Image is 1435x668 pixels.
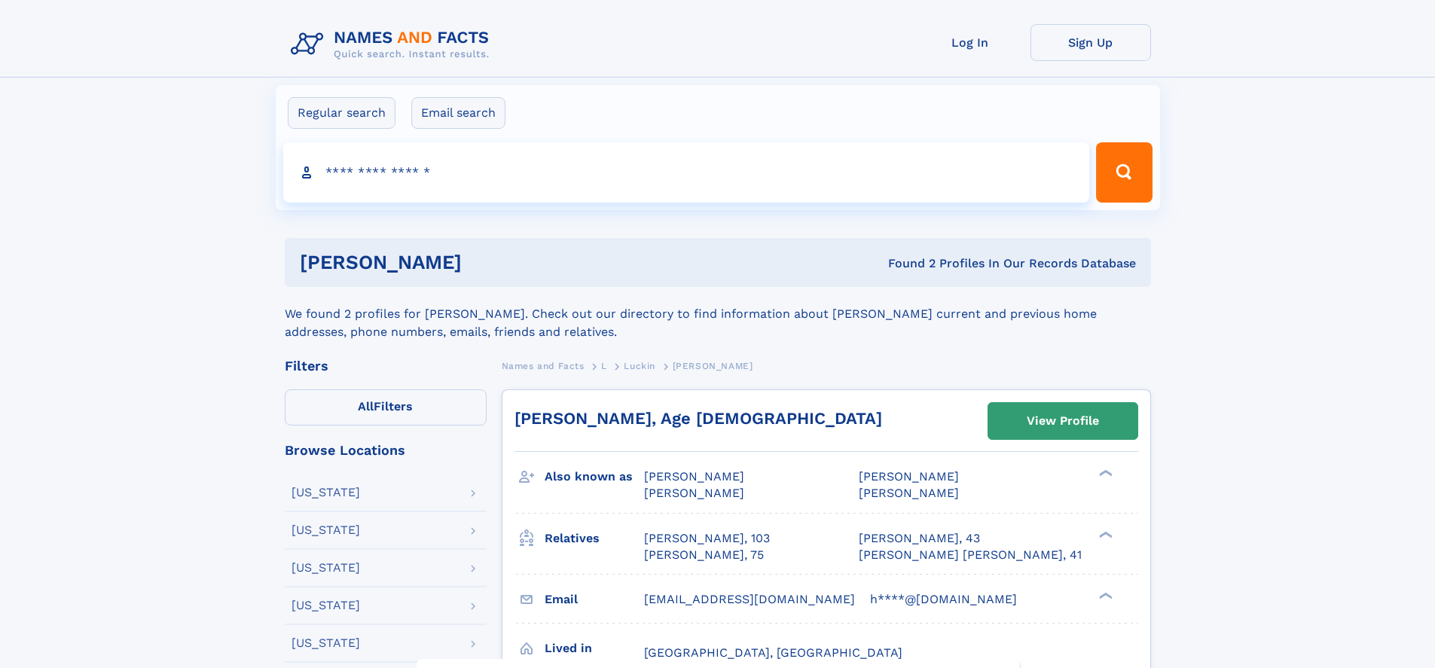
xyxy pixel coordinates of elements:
h1: [PERSON_NAME] [300,253,675,272]
span: [PERSON_NAME] [644,469,744,483]
a: [PERSON_NAME], 103 [644,530,770,547]
h3: Also known as [545,464,644,490]
label: Email search [411,97,505,129]
span: [PERSON_NAME] [673,361,753,371]
span: [PERSON_NAME] [859,486,959,500]
div: [US_STATE] [292,487,360,499]
div: Found 2 Profiles In Our Records Database [675,255,1136,272]
button: Search Button [1096,142,1152,203]
a: Sign Up [1030,24,1151,61]
span: [GEOGRAPHIC_DATA], [GEOGRAPHIC_DATA] [644,645,902,660]
a: Names and Facts [502,356,585,375]
div: [US_STATE] [292,562,360,574]
a: [PERSON_NAME] [PERSON_NAME], 41 [859,547,1082,563]
h3: Email [545,587,644,612]
div: Browse Locations [285,444,487,457]
a: Log In [910,24,1030,61]
div: ❯ [1095,590,1113,600]
h3: Lived in [545,636,644,661]
div: ❯ [1095,468,1113,478]
span: All [358,399,374,413]
h3: Relatives [545,526,644,551]
a: L [601,356,607,375]
a: [PERSON_NAME], 43 [859,530,980,547]
div: We found 2 profiles for [PERSON_NAME]. Check out our directory to find information about [PERSON_... [285,287,1151,341]
img: Logo Names and Facts [285,24,502,65]
span: Luckin [624,361,655,371]
div: [US_STATE] [292,637,360,649]
div: Filters [285,359,487,373]
label: Filters [285,389,487,426]
span: [PERSON_NAME] [859,469,959,483]
div: [US_STATE] [292,599,360,612]
div: View Profile [1027,404,1099,438]
input: search input [283,142,1090,203]
label: Regular search [288,97,395,129]
span: [PERSON_NAME] [644,486,744,500]
span: [EMAIL_ADDRESS][DOMAIN_NAME] [644,592,855,606]
a: [PERSON_NAME], Age [DEMOGRAPHIC_DATA] [514,409,882,428]
a: Luckin [624,356,655,375]
div: [US_STATE] [292,524,360,536]
a: View Profile [988,403,1137,439]
a: [PERSON_NAME], 75 [644,547,764,563]
div: ❯ [1095,529,1113,539]
span: L [601,361,607,371]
